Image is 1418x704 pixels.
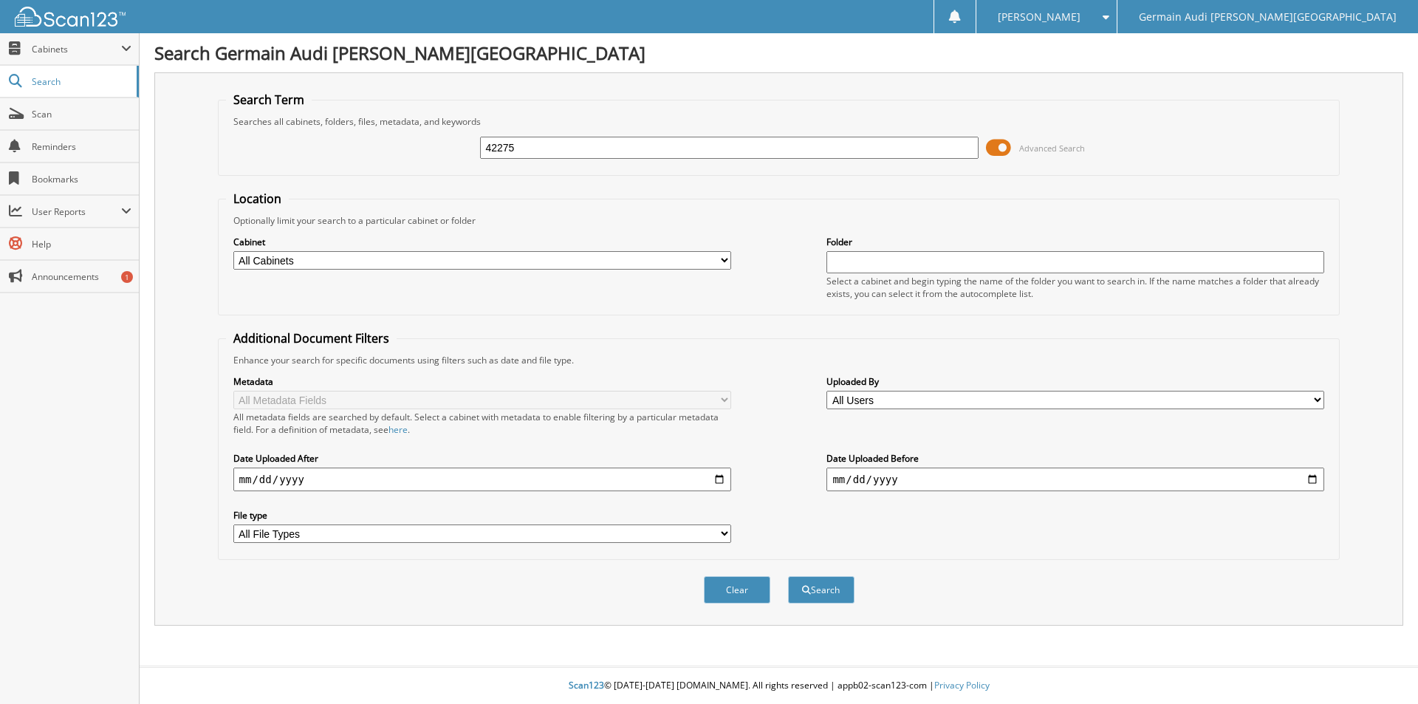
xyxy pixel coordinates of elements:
[32,108,131,120] span: Scan
[140,668,1418,704] div: © [DATE]-[DATE] [DOMAIN_NAME]. All rights reserved | appb02-scan123-com |
[1139,13,1397,21] span: Germain Audi [PERSON_NAME][GEOGRAPHIC_DATA]
[233,452,731,465] label: Date Uploaded After
[1019,143,1085,154] span: Advanced Search
[388,423,408,436] a: here
[233,236,731,248] label: Cabinet
[226,330,397,346] legend: Additional Document Filters
[32,75,129,88] span: Search
[826,236,1324,248] label: Folder
[226,191,289,207] legend: Location
[32,238,131,250] span: Help
[233,411,731,436] div: All metadata fields are searched by default. Select a cabinet with metadata to enable filtering b...
[826,452,1324,465] label: Date Uploaded Before
[233,375,731,388] label: Metadata
[233,468,731,491] input: start
[121,271,133,283] div: 1
[233,509,731,522] label: File type
[32,173,131,185] span: Bookmarks
[569,679,604,691] span: Scan123
[32,140,131,153] span: Reminders
[998,13,1080,21] span: [PERSON_NAME]
[226,214,1332,227] div: Optionally limit your search to a particular cabinet or folder
[226,354,1332,366] div: Enhance your search for specific documents using filters such as date and file type.
[226,115,1332,128] div: Searches all cabinets, folders, files, metadata, and keywords
[704,576,770,604] button: Clear
[826,375,1324,388] label: Uploaded By
[226,92,312,108] legend: Search Term
[32,270,131,283] span: Announcements
[788,576,854,604] button: Search
[934,679,990,691] a: Privacy Policy
[15,7,126,27] img: scan123-logo-white.svg
[154,41,1403,65] h1: Search Germain Audi [PERSON_NAME][GEOGRAPHIC_DATA]
[32,205,121,218] span: User Reports
[826,468,1324,491] input: end
[32,43,121,55] span: Cabinets
[826,275,1324,300] div: Select a cabinet and begin typing the name of the folder you want to search in. If the name match...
